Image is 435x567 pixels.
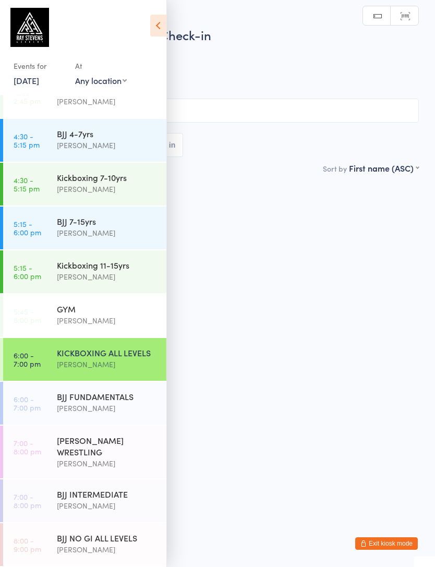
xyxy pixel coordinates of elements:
[57,271,158,283] div: [PERSON_NAME]
[355,537,418,550] button: Exit kiosk mode
[57,183,158,195] div: [PERSON_NAME]
[3,426,166,478] a: 7:00 -8:00 pm[PERSON_NAME] WRESTLING[PERSON_NAME]
[57,303,158,315] div: GYM
[10,8,49,47] img: Ray Stevens Academy (Martial Sports Management Ltd T/A Ray Stevens Academy)
[3,207,166,249] a: 5:15 -6:00 pmBJJ 7-15yrs[PERSON_NAME]
[57,227,158,239] div: [PERSON_NAME]
[349,162,419,174] div: First name (ASC)
[3,250,166,293] a: 5:15 -6:00 pmKickboxing 11-15yrs[PERSON_NAME]
[16,80,419,90] span: KICKBOXING ADULT *15yrs +
[3,294,166,337] a: 5:45 -8:00 pmGYM[PERSON_NAME]
[75,75,127,86] div: Any location
[57,500,158,512] div: [PERSON_NAME]
[57,402,158,414] div: [PERSON_NAME]
[3,382,166,425] a: 6:00 -7:00 pmBJJ FUNDAMENTALS[PERSON_NAME]
[57,139,158,151] div: [PERSON_NAME]
[57,128,158,139] div: BJJ 4-7yrs
[3,479,166,522] a: 7:00 -8:00 pmBJJ INTERMEDIATE[PERSON_NAME]
[75,57,127,75] div: At
[14,57,65,75] div: Events for
[57,544,158,556] div: [PERSON_NAME]
[14,492,41,509] time: 7:00 - 8:00 pm
[14,263,41,280] time: 5:15 - 6:00 pm
[14,307,41,324] time: 5:45 - 8:00 pm
[14,75,39,86] a: [DATE]
[14,536,41,553] time: 8:00 - 9:00 pm
[16,49,403,59] span: [DATE] 6:00pm
[3,163,166,206] a: 4:30 -5:15 pmKickboxing 7-10yrs[PERSON_NAME]
[16,26,419,43] h2: KICKBOXING ALL LEVELS Check-in
[3,119,166,162] a: 4:30 -5:15 pmBJJ 4-7yrs[PERSON_NAME]
[57,532,158,544] div: BJJ NO GI ALL LEVELS
[57,315,158,327] div: [PERSON_NAME]
[57,391,158,402] div: BJJ FUNDAMENTALS
[14,176,40,192] time: 4:30 - 5:15 pm
[14,439,41,455] time: 7:00 - 8:00 pm
[57,215,158,227] div: BJJ 7-15yrs
[3,75,166,118] a: 12:30 -2:45 pmGYM[PERSON_NAME]
[3,338,166,381] a: 6:00 -7:00 pmKICKBOXING ALL LEVELS[PERSON_NAME]
[3,523,166,566] a: 8:00 -9:00 pmBJJ NO GI ALL LEVELS[PERSON_NAME]
[57,435,158,457] div: [PERSON_NAME] WRESTLING
[14,351,41,368] time: 6:00 - 7:00 pm
[14,132,40,149] time: 4:30 - 5:15 pm
[16,59,403,69] span: [PERSON_NAME]
[57,259,158,271] div: Kickboxing 11-15yrs
[16,69,403,80] span: Upstairs Dojo
[323,163,347,174] label: Sort by
[57,172,158,183] div: Kickboxing 7-10yrs
[14,88,41,105] time: 12:30 - 2:45 pm
[57,488,158,500] div: BJJ INTERMEDIATE
[57,347,158,358] div: KICKBOXING ALL LEVELS
[14,220,41,236] time: 5:15 - 6:00 pm
[14,395,41,412] time: 6:00 - 7:00 pm
[57,358,158,370] div: [PERSON_NAME]
[57,95,158,107] div: [PERSON_NAME]
[16,99,419,123] input: Search
[57,457,158,469] div: [PERSON_NAME]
